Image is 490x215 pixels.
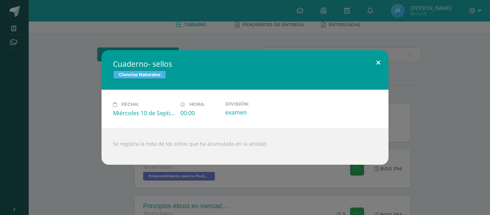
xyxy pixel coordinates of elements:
[225,108,287,116] div: examen
[189,102,205,107] span: Hora:
[113,70,166,79] span: Ciencias Naturales
[225,101,287,107] label: División:
[368,50,388,75] button: Close (Esc)
[113,59,377,69] h2: Cuaderno- sellos
[180,109,220,117] div: 00:00
[121,102,139,107] span: Fecha:
[102,128,388,165] div: Se registra la nota de los sellos que ha acumulado en la unidad.
[113,109,175,117] div: Miércoles 10 de Septiembre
